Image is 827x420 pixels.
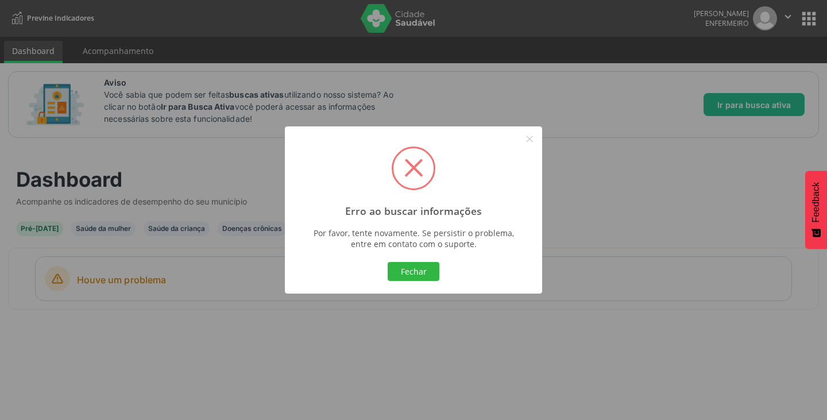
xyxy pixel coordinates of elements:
[308,228,519,249] div: Por favor, tente novamente. Se persistir o problema, entre em contato com o suporte.
[811,182,821,222] span: Feedback
[345,205,482,217] h2: Erro ao buscar informações
[520,129,539,149] button: Close this dialog
[805,171,827,249] button: Feedback - Mostrar pesquisa
[388,262,439,282] button: Fechar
